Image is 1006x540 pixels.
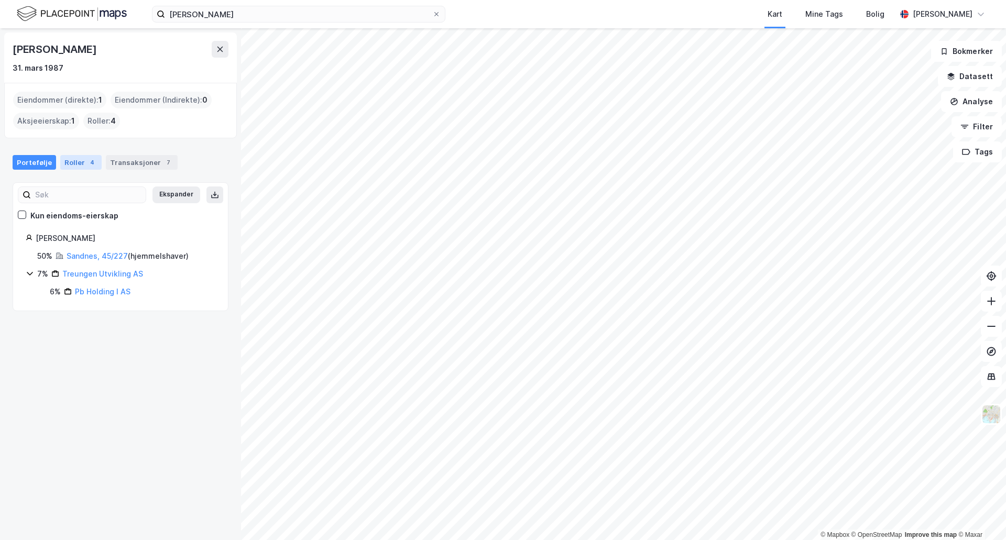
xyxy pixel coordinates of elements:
[17,5,127,23] img: logo.f888ab2527a4732fd821a326f86c7f29.svg
[75,287,130,296] a: Pb Holding I AS
[981,404,1001,424] img: Z
[768,8,782,20] div: Kart
[13,62,63,74] div: 31. mars 1987
[71,115,75,127] span: 1
[37,250,52,262] div: 50%
[50,285,61,298] div: 6%
[13,41,99,58] div: [PERSON_NAME]
[87,157,97,168] div: 4
[13,92,106,108] div: Eiendommer (direkte) :
[913,8,972,20] div: [PERSON_NAME]
[931,41,1002,62] button: Bokmerker
[952,116,1002,137] button: Filter
[866,8,884,20] div: Bolig
[938,66,1002,87] button: Datasett
[67,250,189,262] div: ( hjemmelshaver )
[152,186,200,203] button: Ekspander
[83,113,120,129] div: Roller :
[13,155,56,170] div: Portefølje
[202,94,207,106] span: 0
[954,490,1006,540] div: Kontrollprogram for chat
[165,6,432,22] input: Søk på adresse, matrikkel, gårdeiere, leietakere eller personer
[953,141,1002,162] button: Tags
[851,531,902,538] a: OpenStreetMap
[905,531,957,538] a: Improve this map
[163,157,173,168] div: 7
[62,269,143,278] a: Treungen Utvikling AS
[821,531,849,538] a: Mapbox
[60,155,102,170] div: Roller
[111,92,212,108] div: Eiendommer (Indirekte) :
[31,187,146,203] input: Søk
[106,155,178,170] div: Transaksjoner
[30,210,118,222] div: Kun eiendoms-eierskap
[805,8,843,20] div: Mine Tags
[13,113,79,129] div: Aksjeeierskap :
[67,251,128,260] a: Sandnes, 45/227
[37,268,48,280] div: 7%
[99,94,102,106] span: 1
[954,490,1006,540] iframe: Chat Widget
[941,91,1002,112] button: Analyse
[36,232,215,245] div: [PERSON_NAME]
[111,115,116,127] span: 4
